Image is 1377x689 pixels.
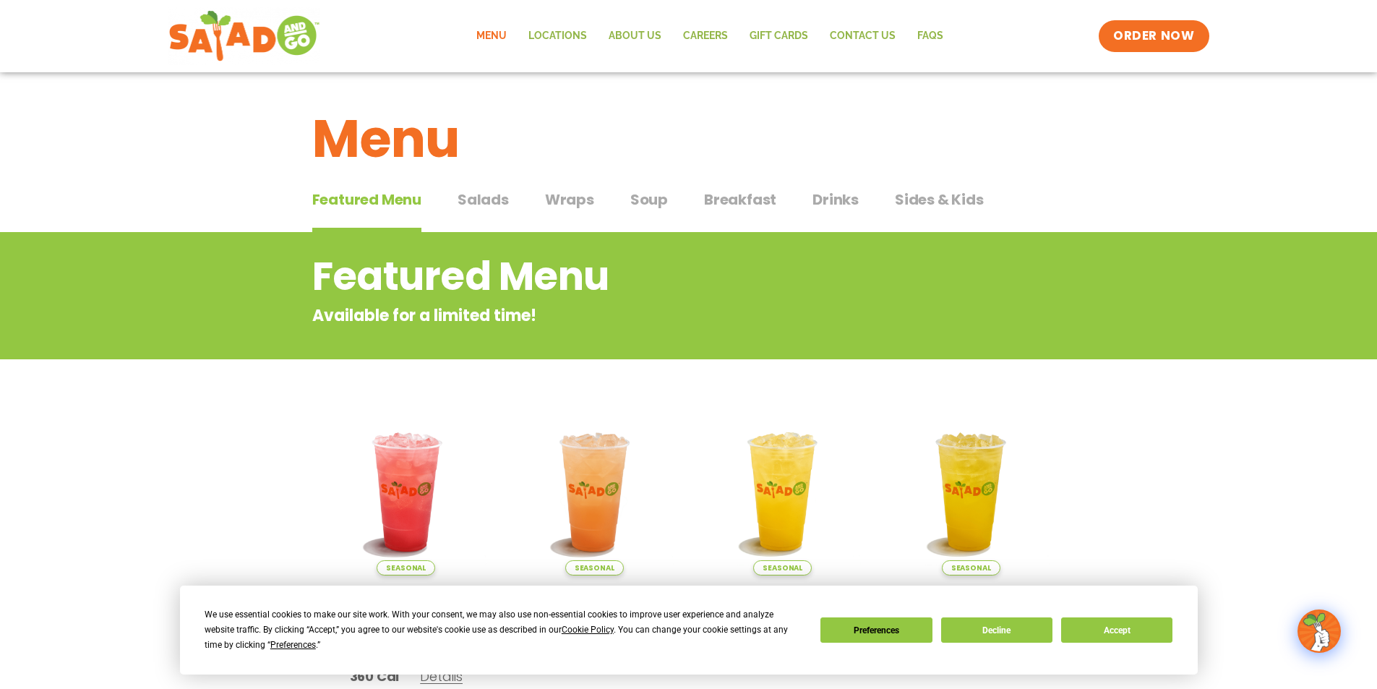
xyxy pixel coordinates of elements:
[672,20,739,53] a: Careers
[270,640,316,650] span: Preferences
[350,667,400,686] span: 360 Cal
[312,304,949,328] p: Available for a limited time!
[312,184,1065,233] div: Tabbed content
[168,7,321,65] img: new-SAG-logo-768×292
[545,189,594,210] span: Wraps
[323,408,490,575] img: Product photo for Blackberry Bramble Lemonade
[700,408,867,575] img: Product photo for Sunkissed Yuzu Lemonade
[518,20,598,53] a: Locations
[312,100,1065,178] h1: Menu
[458,189,509,210] span: Salads
[1113,27,1194,45] span: ORDER NOW
[739,20,819,53] a: GIFT CARDS
[820,617,932,643] button: Preferences
[312,247,949,306] h2: Featured Menu
[377,560,435,575] span: Seasonal
[1299,611,1339,651] img: wpChatIcon
[565,560,624,575] span: Seasonal
[312,189,421,210] span: Featured Menu
[1099,20,1209,52] a: ORDER NOW
[598,20,672,53] a: About Us
[466,20,518,53] a: Menu
[704,189,776,210] span: Breakfast
[1061,617,1172,643] button: Accept
[812,189,859,210] span: Drinks
[819,20,906,53] a: Contact Us
[906,20,954,53] a: FAQs
[895,189,984,210] span: Sides & Kids
[205,607,803,653] div: We use essential cookies to make our site work. With your consent, we may also use non-essential ...
[753,560,812,575] span: Seasonal
[466,20,954,53] nav: Menu
[942,560,1000,575] span: Seasonal
[180,586,1198,675] div: Cookie Consent Prompt
[888,408,1055,575] img: Product photo for Mango Grove Lemonade
[420,667,463,685] span: Details
[562,625,614,635] span: Cookie Policy
[511,408,678,575] img: Product photo for Summer Stone Fruit Lemonade
[630,189,668,210] span: Soup
[941,617,1052,643] button: Decline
